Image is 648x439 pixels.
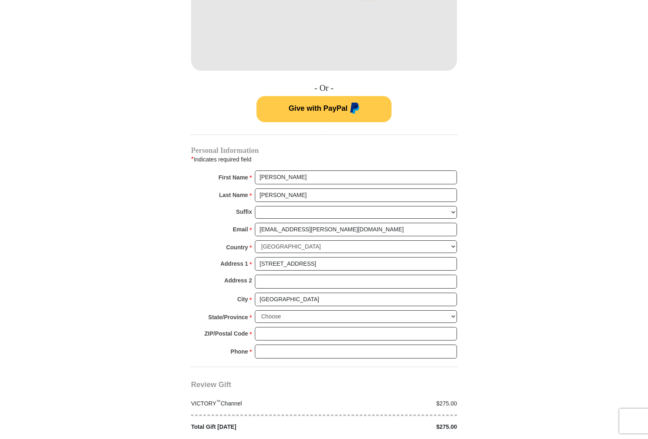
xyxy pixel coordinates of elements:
[191,147,457,154] h4: Personal Information
[216,399,221,404] sup: ™
[231,346,248,357] strong: Phone
[236,206,252,217] strong: Suffix
[348,103,360,116] img: paypal
[237,293,248,305] strong: City
[233,224,248,235] strong: Email
[187,423,324,431] div: Total Gift [DATE]
[226,242,248,253] strong: Country
[208,311,248,323] strong: State/Province
[191,154,457,165] div: Indicates required field
[324,423,461,431] div: $275.00
[205,328,248,339] strong: ZIP/Postal Code
[220,258,248,269] strong: Address 1
[187,399,324,408] div: VICTORY Channel
[191,381,231,389] span: Review Gift
[288,104,347,112] span: Give with PayPal
[256,96,391,122] button: Give with PayPal
[324,399,461,408] div: $275.00
[191,83,457,93] h4: - Or -
[218,172,248,183] strong: First Name
[219,189,248,201] strong: Last Name
[224,275,252,286] strong: Address 2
